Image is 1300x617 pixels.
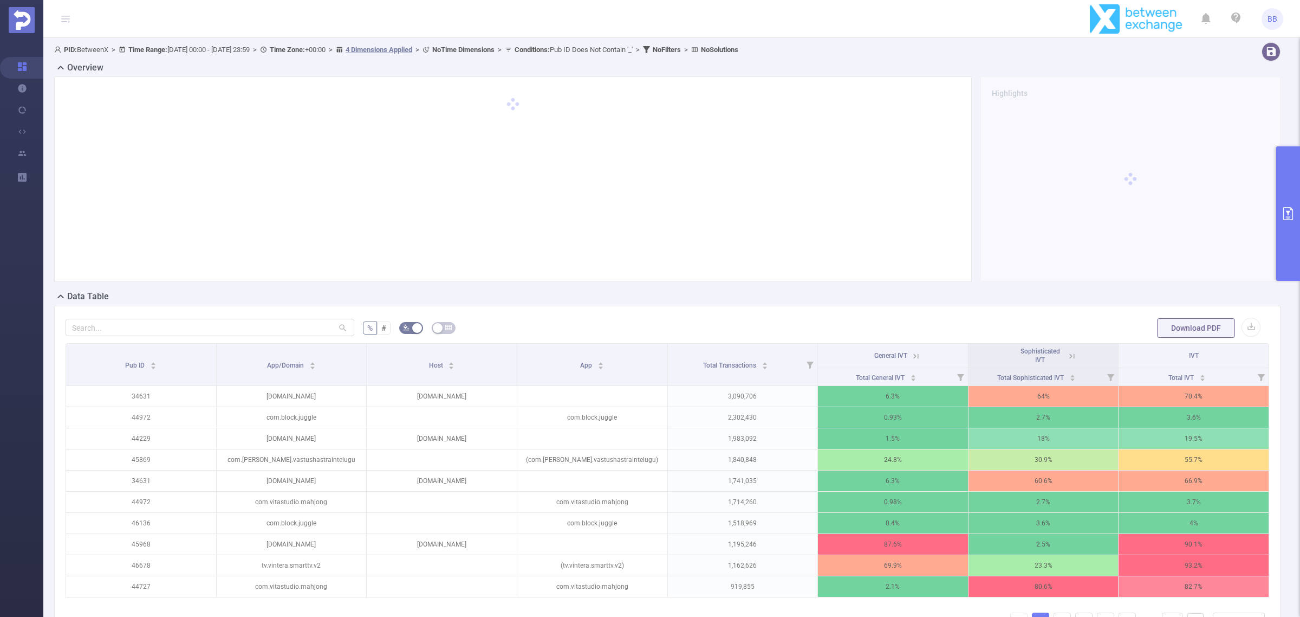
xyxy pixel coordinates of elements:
[1119,534,1269,555] p: 90.1%
[217,386,367,407] p: [DOMAIN_NAME]
[968,471,1119,491] p: 60.6%
[515,46,633,54] span: Pub ID Does Not Contain '_'
[703,362,758,369] span: Total Transactions
[818,386,968,407] p: 6.3%
[668,513,818,534] p: 1,518,969
[874,352,907,359] span: General IVT
[403,324,409,331] i: icon: bg-colors
[818,407,968,428] p: 0.93%
[217,471,367,491] p: [DOMAIN_NAME]
[633,46,643,54] span: >
[66,534,216,555] p: 45968
[66,428,216,449] p: 44229
[1199,377,1205,380] i: icon: caret-down
[67,290,109,303] h2: Data Table
[445,324,452,331] i: icon: table
[517,449,667,470] p: (com.[PERSON_NAME].vastushastraintelugu)
[217,492,367,512] p: com.vitastudio.mahjong
[217,428,367,449] p: [DOMAIN_NAME]
[762,365,768,368] i: icon: caret-down
[910,377,916,380] i: icon: caret-down
[1069,373,1075,376] i: icon: caret-up
[818,428,968,449] p: 1.5%
[66,471,216,491] p: 34631
[66,555,216,576] p: 46678
[517,492,667,512] p: com.vitastudio.mahjong
[762,361,768,367] div: Sort
[217,513,367,534] p: com.block.juggle
[448,361,454,367] div: Sort
[668,449,818,470] p: 1,840,848
[54,46,738,54] span: BetweenX [DATE] 00:00 - [DATE] 23:59 +00:00
[495,46,505,54] span: >
[1189,352,1199,359] span: IVT
[66,449,216,470] p: 45869
[1020,348,1060,364] span: Sophisticated IVT
[309,365,315,368] i: icon: caret-down
[217,576,367,597] p: com.vitastudio.mahjong
[953,368,968,385] i: Filter menu
[910,373,916,376] i: icon: caret-up
[367,471,517,491] p: [DOMAIN_NAME]
[968,534,1119,555] p: 2.5%
[653,46,681,54] b: No Filters
[818,576,968,597] p: 2.1%
[1119,471,1269,491] p: 66.9%
[1069,377,1075,380] i: icon: caret-down
[818,449,968,470] p: 24.8%
[1199,373,1206,380] div: Sort
[968,449,1119,470] p: 30.9%
[429,362,445,369] span: Host
[1069,373,1076,380] div: Sort
[856,374,906,382] span: Total General IVT
[968,386,1119,407] p: 64%
[517,576,667,597] p: com.vitastudio.mahjong
[1119,407,1269,428] p: 3.6%
[968,555,1119,576] p: 23.3%
[309,361,316,367] div: Sort
[367,428,517,449] p: [DOMAIN_NAME]
[1119,513,1269,534] p: 4%
[150,361,157,367] div: Sort
[64,46,77,54] b: PID:
[1119,555,1269,576] p: 93.2%
[668,576,818,597] p: 919,855
[762,361,768,364] i: icon: caret-up
[668,471,818,491] p: 1,741,035
[346,46,412,54] u: 4 Dimensions Applied
[125,362,146,369] span: Pub ID
[128,46,167,54] b: Time Range:
[968,576,1119,597] p: 80.6%
[151,361,157,364] i: icon: caret-up
[517,513,667,534] p: com.block.juggle
[448,365,454,368] i: icon: caret-down
[997,374,1065,382] span: Total Sophisticated IVT
[1157,318,1235,338] button: Download PDF
[66,319,354,336] input: Search...
[309,361,315,364] i: icon: caret-up
[968,492,1119,512] p: 2.7%
[910,373,916,380] div: Sort
[151,365,157,368] i: icon: caret-down
[1119,428,1269,449] p: 19.5%
[668,386,818,407] p: 3,090,706
[217,534,367,555] p: [DOMAIN_NAME]
[818,471,968,491] p: 6.3%
[668,407,818,428] p: 2,302,430
[668,534,818,555] p: 1,195,246
[597,361,604,367] div: Sort
[668,555,818,576] p: 1,162,626
[66,407,216,428] p: 44972
[1253,368,1269,385] i: Filter menu
[668,428,818,449] p: 1,983,092
[968,428,1119,449] p: 18%
[67,61,103,74] h2: Overview
[250,46,260,54] span: >
[515,46,550,54] b: Conditions :
[412,46,422,54] span: >
[1103,368,1118,385] i: Filter menu
[448,361,454,364] i: icon: caret-up
[598,365,604,368] i: icon: caret-down
[818,534,968,555] p: 87.6%
[1119,449,1269,470] p: 55.7%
